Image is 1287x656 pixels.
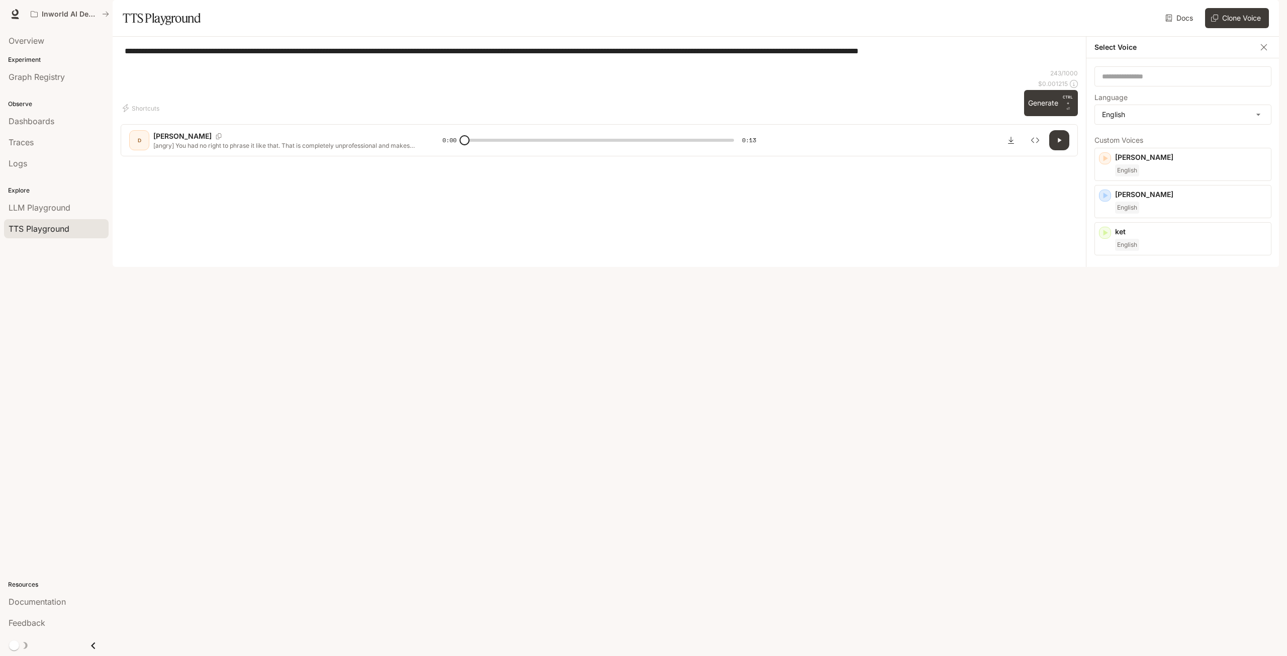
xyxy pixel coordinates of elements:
[1025,130,1045,150] button: Inspect
[1095,105,1271,124] div: English
[123,8,201,28] h1: TTS Playground
[1062,94,1074,106] p: CTRL +
[1050,69,1078,77] p: 243 / 1000
[1115,227,1267,237] p: ket
[1163,8,1197,28] a: Docs
[153,131,212,141] p: [PERSON_NAME]
[42,10,98,19] p: Inworld AI Demos
[1062,94,1074,112] p: ⏎
[1115,164,1139,176] span: English
[26,4,114,24] button: All workspaces
[121,100,163,116] button: Shortcuts
[1094,137,1271,144] p: Custom Voices
[442,135,456,145] span: 0:00
[1094,94,1128,101] p: Language
[742,135,756,145] span: 0:13
[153,141,418,150] p: [angry] You had no right to phrase it like that. That is completely unprofessional and makes me e...
[1038,79,1068,88] p: $ 0.001215
[1115,239,1139,251] span: English
[1115,152,1267,162] p: [PERSON_NAME]
[131,132,147,148] div: D
[212,133,226,139] button: Copy Voice ID
[1001,130,1021,150] button: Download audio
[1115,202,1139,214] span: English
[1115,190,1267,200] p: [PERSON_NAME]
[1205,8,1269,28] button: Clone Voice
[1024,90,1078,116] button: GenerateCTRL +⏎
